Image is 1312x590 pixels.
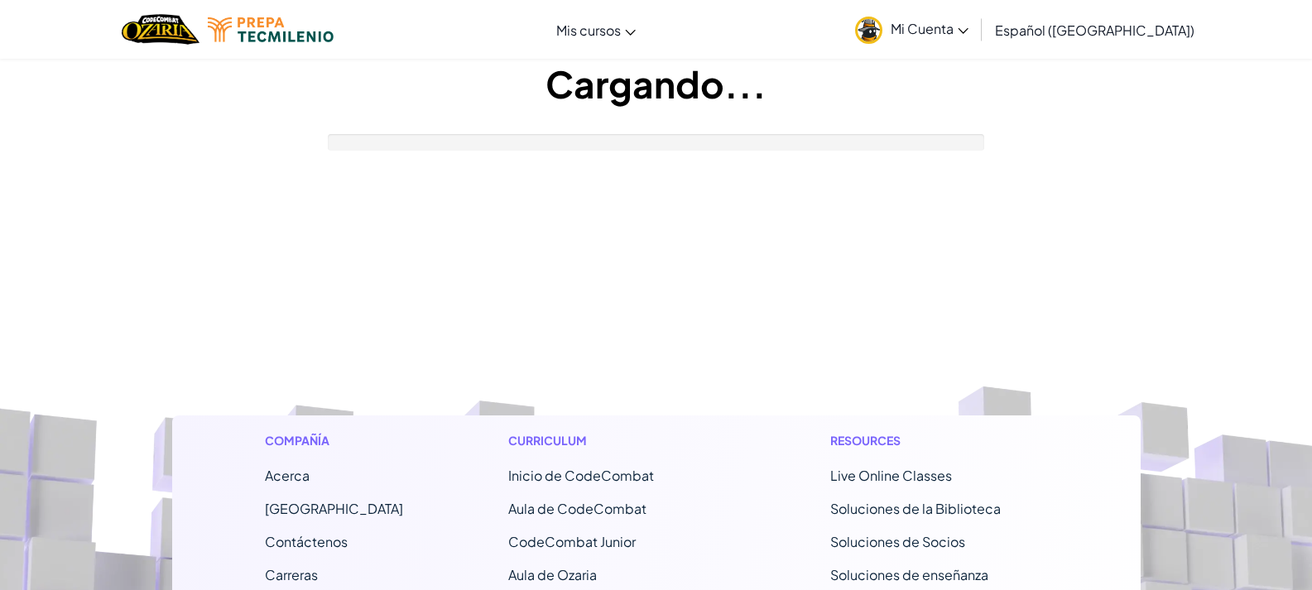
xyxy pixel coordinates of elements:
[891,20,968,37] span: Mi Cuenta
[508,500,646,517] a: Aula de CodeCombat
[265,566,318,583] a: Carreras
[508,467,654,484] span: Inicio de CodeCombat
[265,467,310,484] a: Acerca
[830,467,952,484] a: Live Online Classes
[122,12,199,46] img: Home
[855,17,882,44] img: avatar
[265,432,403,449] h1: Compañía
[265,500,403,517] a: [GEOGRAPHIC_DATA]
[548,7,644,52] a: Mis cursos
[556,22,621,39] span: Mis cursos
[122,12,199,46] a: Ozaria by CodeCombat logo
[508,432,726,449] h1: Curriculum
[830,533,965,550] a: Soluciones de Socios
[987,7,1203,52] a: Español ([GEOGRAPHIC_DATA])
[830,566,988,583] a: Soluciones de enseñanza
[847,3,977,55] a: Mi Cuenta
[265,533,348,550] span: Contáctenos
[208,17,334,42] img: Tecmilenio logo
[995,22,1194,39] span: Español ([GEOGRAPHIC_DATA])
[830,500,1001,517] a: Soluciones de la Biblioteca
[508,566,597,583] a: Aula de Ozaria
[830,432,1048,449] h1: Resources
[508,533,636,550] a: CodeCombat Junior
